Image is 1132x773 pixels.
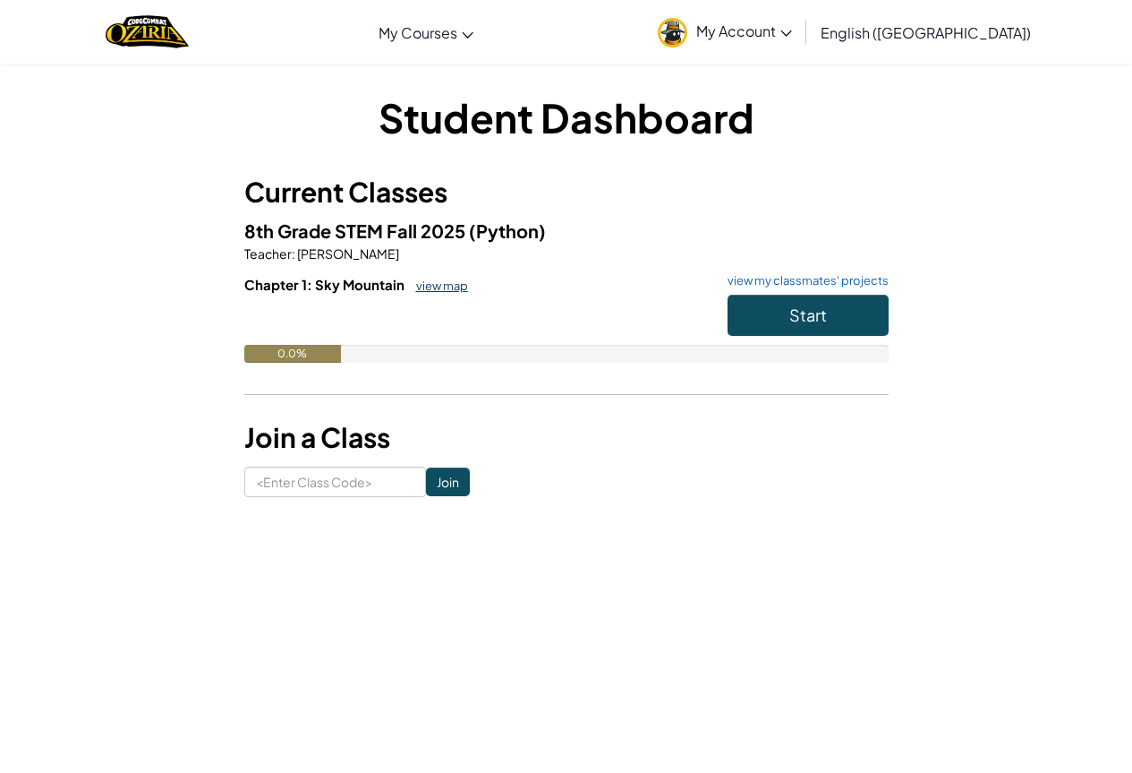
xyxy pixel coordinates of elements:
a: English ([GEOGRAPHIC_DATA]) [812,8,1040,56]
span: Teacher [244,245,292,262]
span: Chapter 1: Sky Mountain [244,276,407,293]
a: Ozaria by CodeCombat logo [106,13,189,50]
img: avatar [658,18,687,47]
a: My Courses [370,8,482,56]
h1: Student Dashboard [244,90,889,145]
div: 0.0% [244,345,341,363]
a: My Account [649,4,801,60]
span: : [292,245,295,262]
button: Start [728,295,889,336]
span: (Python) [469,219,546,242]
h3: Join a Class [244,417,889,458]
span: 8th Grade STEM Fall 2025 [244,219,469,242]
a: view my classmates' projects [719,275,889,287]
span: English ([GEOGRAPHIC_DATA]) [821,23,1031,42]
a: view map [407,279,468,293]
span: Start [789,305,827,325]
input: <Enter Class Code> [244,467,426,497]
input: Join [426,468,470,496]
span: My Account [696,21,792,40]
img: Home [106,13,189,50]
span: [PERSON_NAME] [295,245,399,262]
h3: Current Classes [244,172,889,212]
span: My Courses [379,23,457,42]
